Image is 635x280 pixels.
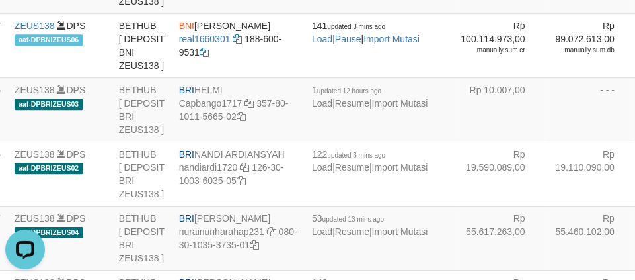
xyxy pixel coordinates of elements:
[550,46,615,55] div: manually sum db
[9,77,114,142] td: DPS
[179,213,194,224] span: BRI
[312,162,332,173] a: Load
[456,13,545,77] td: Rp 100.114.973,00
[456,142,545,206] td: Rp 19.590.089,00
[179,98,243,109] a: Capbango1717
[312,213,428,237] span: | |
[328,152,386,159] span: updated 3 mins ago
[114,13,174,77] td: BETHUB [ DEPOSIT BNI ZEUS138 ]
[363,34,420,44] a: Import Mutasi
[237,175,246,186] a: Copy 126301003603505 to clipboard
[312,21,385,31] span: 141
[312,34,332,44] a: Load
[200,47,209,58] a: Copy 1886009531 to clipboard
[372,226,428,237] a: Import Mutasi
[237,111,246,122] a: Copy 357801011566502 to clipboard
[545,77,634,142] td: - - -
[545,13,634,77] td: Rp 99.072.613,00
[250,240,259,250] a: Copy 080301035373501 to clipboard
[456,77,545,142] td: Rp 10.007,00
[312,85,381,95] span: 1
[335,34,361,44] a: Pause
[9,142,114,206] td: DPS
[179,34,231,44] a: real1660301
[15,21,55,31] a: ZEUS138
[174,77,307,142] td: HELMI 357-80-1011-5665-02
[335,226,369,237] a: Resume
[114,206,174,270] td: BETHUB [ DEPOSIT BRI ZEUS138 ]
[114,142,174,206] td: BETHUB [ DEPOSIT BRI ZEUS138 ]
[179,149,194,160] span: BRI
[15,213,55,224] a: ZEUS138
[372,98,428,109] a: Import Mutasi
[545,142,634,206] td: Rp 19.110.090,00
[9,206,114,270] td: DPS
[174,13,307,77] td: [PERSON_NAME] 188-600-9531
[179,162,238,173] a: nandiardi1720
[5,5,45,45] button: Open LiveChat chat widget
[179,21,194,31] span: BNI
[244,98,254,109] a: Copy Capbango1717 to clipboard
[9,13,114,77] td: DPS
[456,206,545,270] td: Rp 55.617.263,00
[322,216,384,223] span: updated 13 mins ago
[15,149,55,160] a: ZEUS138
[174,206,307,270] td: [PERSON_NAME] 080-30-1035-3735-01
[240,162,249,173] a: Copy nandiardi1720 to clipboard
[372,162,428,173] a: Import Mutasi
[15,34,83,46] span: aaf-DPBNIZEUS06
[15,163,83,174] span: aaf-DPBRIZEUS02
[15,99,83,110] span: aaf-DPBRIZEUS03
[545,206,634,270] td: Rp 55.460.102,00
[312,85,428,109] span: | |
[312,226,332,237] a: Load
[267,226,276,237] a: Copy nurainunharahap231 to clipboard
[312,149,385,160] span: 122
[179,226,264,237] a: nurainunharahap231
[15,85,55,95] a: ZEUS138
[328,23,386,30] span: updated 3 mins ago
[179,85,194,95] span: BRI
[174,142,307,206] td: NANDI ARDIANSYAH 126-30-1003-6035-05
[335,162,369,173] a: Resume
[312,149,428,173] span: | |
[461,46,525,55] div: manually sum cr
[312,98,332,109] a: Load
[335,98,369,109] a: Resume
[312,21,420,44] span: | |
[317,87,381,95] span: updated 12 hours ago
[312,213,384,224] span: 53
[114,77,174,142] td: BETHUB [ DEPOSIT BRI ZEUS138 ]
[233,34,242,44] a: Copy real1660301 to clipboard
